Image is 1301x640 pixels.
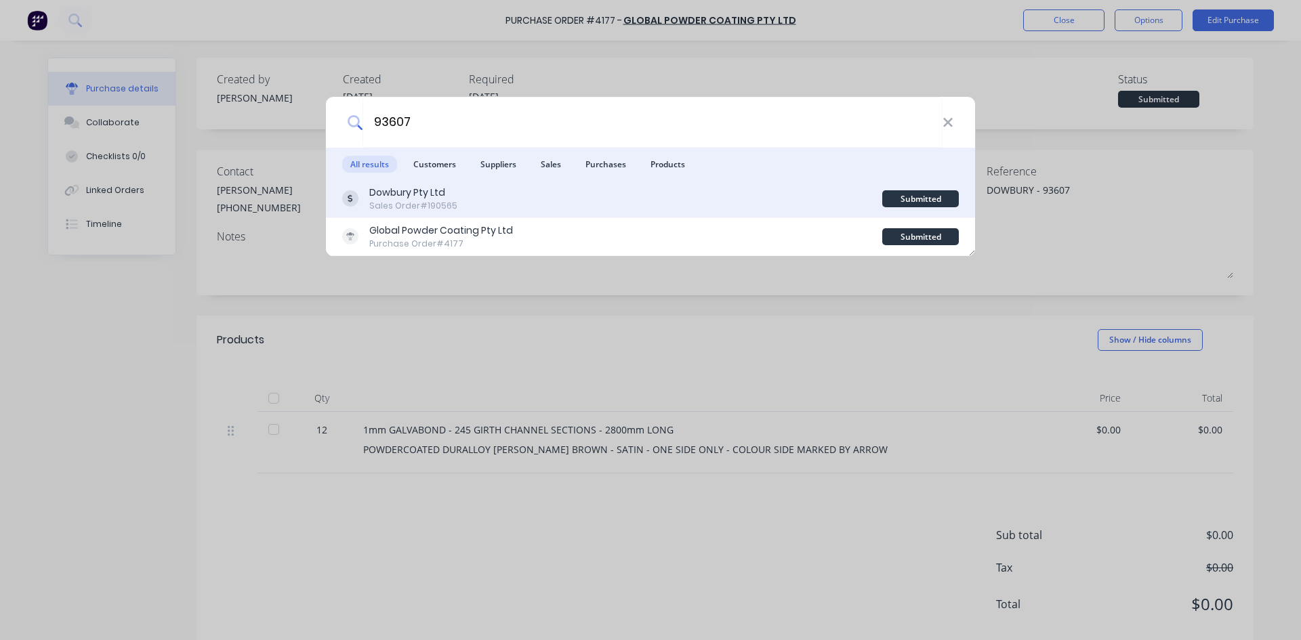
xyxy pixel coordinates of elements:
div: Submitted [882,190,959,207]
div: Global Powder Coating Pty Ltd [369,223,513,238]
div: Sales Order #190565 [369,200,457,212]
span: Suppliers [472,156,524,173]
span: Purchases [577,156,634,173]
input: Start typing a customer or supplier name to create a new order... [363,97,943,148]
div: Submitted [882,228,959,245]
span: Products [642,156,693,173]
div: Dowbury Pty Ltd [369,186,457,200]
span: Customers [405,156,464,173]
span: All results [342,156,397,173]
div: Purchase Order #4177 [369,238,513,250]
span: Sales [533,156,569,173]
